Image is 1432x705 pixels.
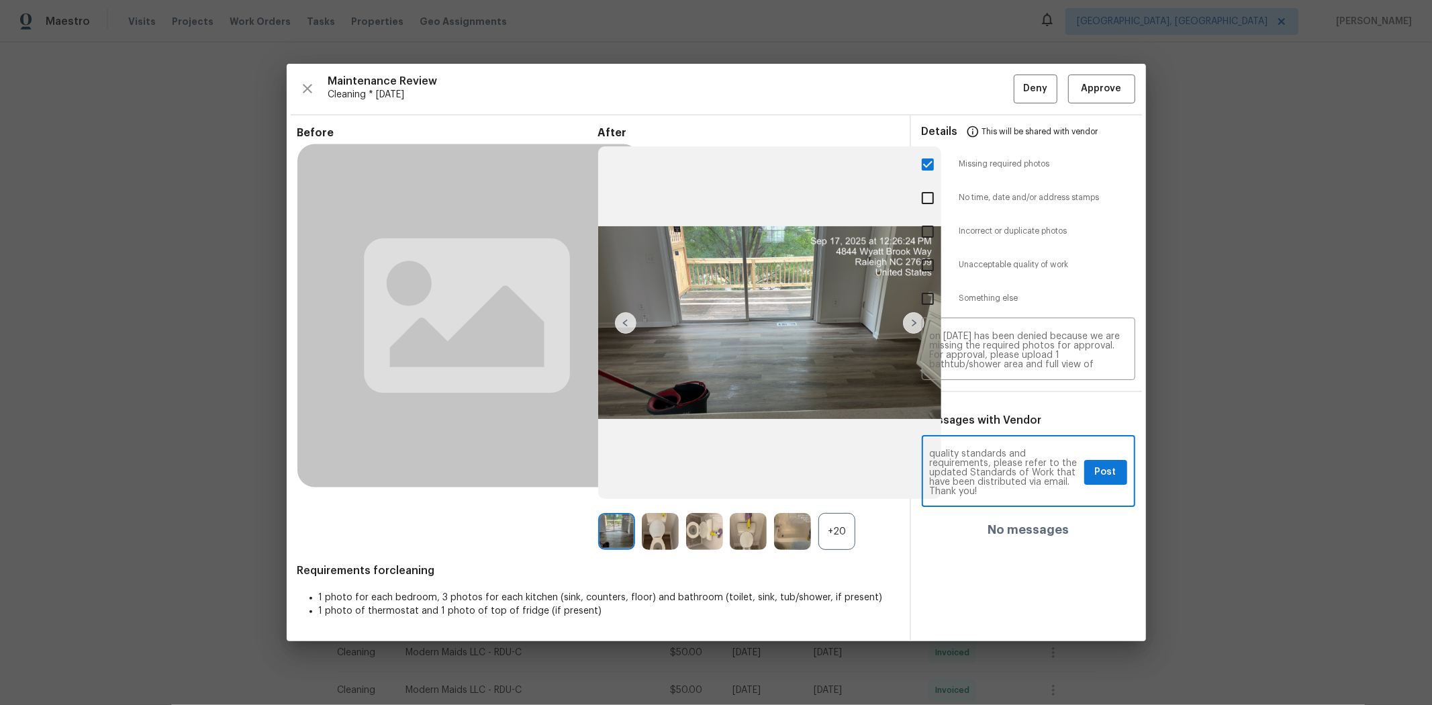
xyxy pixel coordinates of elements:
[930,449,1079,496] textarea: Maintenance Audit Team: Hello! Unfortunately, this cleaning visit completed on [DATE] has been de...
[959,226,1135,237] span: Incorrect or duplicate photos
[328,75,1014,88] span: Maintenance Review
[911,181,1146,215] div: No time, date and/or address stamps
[922,415,1042,426] span: Messages with Vendor
[959,158,1135,170] span: Missing required photos
[959,192,1135,203] span: No time, date and/or address stamps
[1068,75,1135,103] button: Approve
[959,259,1135,271] span: Unacceptable quality of work
[988,523,1069,536] h4: No messages
[1095,464,1116,481] span: Post
[930,332,1127,369] textarea: Maintenance Audit Team: Hello! Unfortunately, this cleaning visit completed on [DATE] has been de...
[328,88,1014,101] span: Cleaning * [DATE]
[297,126,598,140] span: Before
[911,148,1146,181] div: Missing required photos
[982,115,1098,148] span: This will be shared with vendor
[319,591,899,604] li: 1 photo for each bedroom, 3 photos for each kitchen (sink, counters, floor) and bathroom (toilet,...
[1023,81,1047,97] span: Deny
[959,293,1135,304] span: Something else
[911,215,1146,248] div: Incorrect or duplicate photos
[297,564,899,577] span: Requirements for cleaning
[903,312,924,334] img: right-chevron-button-url
[319,604,899,618] li: 1 photo of thermostat and 1 photo of top of fridge (if present)
[1014,75,1057,103] button: Deny
[922,115,958,148] span: Details
[818,513,855,550] div: +20
[911,248,1146,282] div: Unacceptable quality of work
[1082,81,1122,97] span: Approve
[1084,460,1127,485] button: Post
[911,282,1146,316] div: Something else
[598,126,899,140] span: After
[615,312,636,334] img: left-chevron-button-url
